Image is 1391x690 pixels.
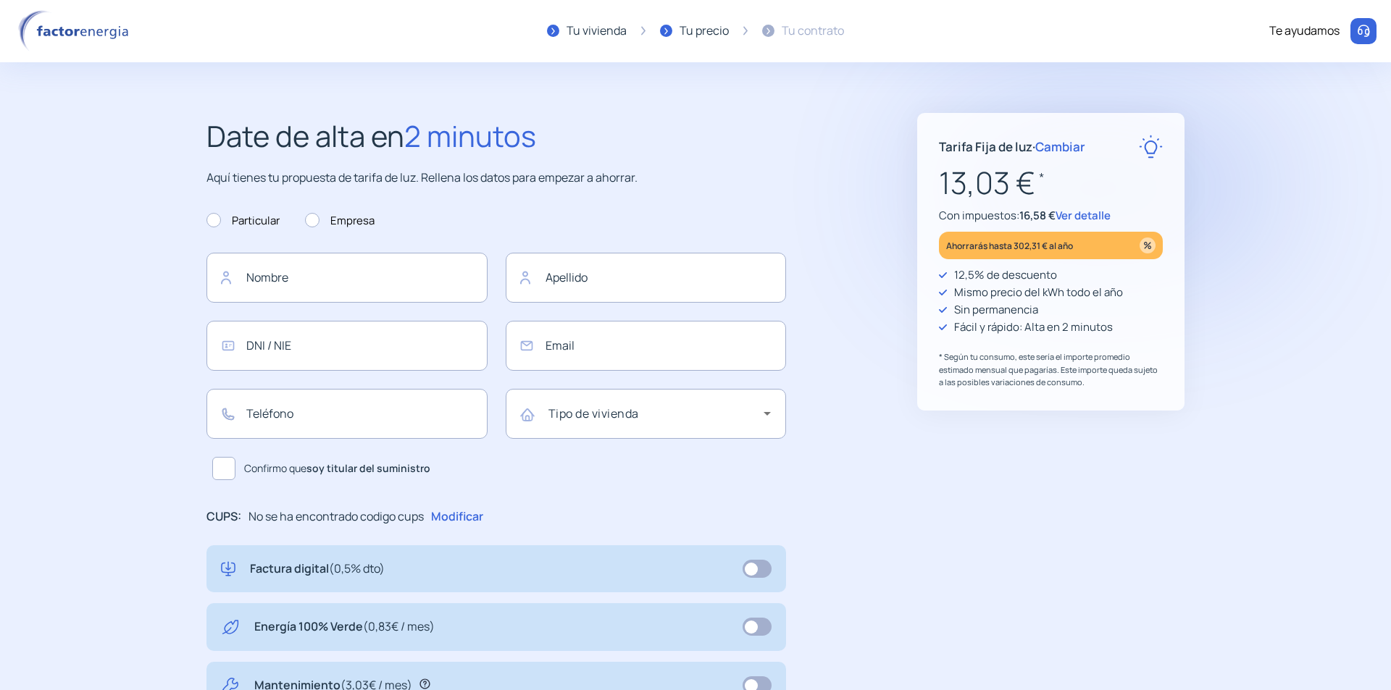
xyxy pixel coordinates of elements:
p: * Según tu consumo, este sería el importe promedio estimado mensual que pagarías. Este importe qu... [939,350,1163,389]
span: Ver detalle [1056,208,1111,223]
span: 2 minutos [404,116,536,156]
label: Empresa [305,212,375,230]
p: Aquí tienes tu propuesta de tarifa de luz. Rellena los datos para empezar a ahorrar. [206,169,786,188]
span: Confirmo que [244,460,430,476]
span: 16,58 € [1019,208,1056,223]
p: Con impuestos: [939,207,1163,224]
div: Te ayudamos [1269,22,1340,41]
div: Tu precio [680,22,729,41]
b: soy titular del suministro [306,461,430,475]
p: Ahorrarás hasta 302,31 € al año [946,237,1073,254]
p: "Rapidez y buen trato al cliente" [967,429,1135,447]
p: Sin permanencia [954,301,1038,319]
p: Fácil y rápido: Alta en 2 minutos [954,319,1113,336]
mat-label: Tipo de vivienda [548,405,639,421]
p: Tarifa Fija de luz · [939,137,1085,156]
span: (0,83€ / mes) [363,618,435,634]
img: logo factor [14,10,138,52]
img: energy-green.svg [221,618,240,636]
span: Cambiar [1035,138,1085,155]
p: CUPS: [206,508,241,526]
p: Mismo precio del kWh todo el año [954,284,1123,301]
img: llamar [1356,24,1371,38]
p: Factura digital [250,560,385,578]
div: Tu contrato [782,22,844,41]
span: (0,5% dto) [329,560,385,576]
label: Particular [206,212,280,230]
img: Trustpilot [1001,455,1102,466]
img: rate-E.svg [1139,135,1163,159]
h2: Date de alta en [206,113,786,159]
img: percentage_icon.svg [1140,237,1156,253]
p: Modificar [431,508,483,526]
img: digital-invoice.svg [221,560,235,578]
p: Energía 100% Verde [254,618,435,636]
p: No se ha encontrado codigo cups [248,508,424,526]
div: Tu vivienda [567,22,627,41]
p: 12,5% de descuento [954,266,1057,284]
p: 13,03 € [939,159,1163,207]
